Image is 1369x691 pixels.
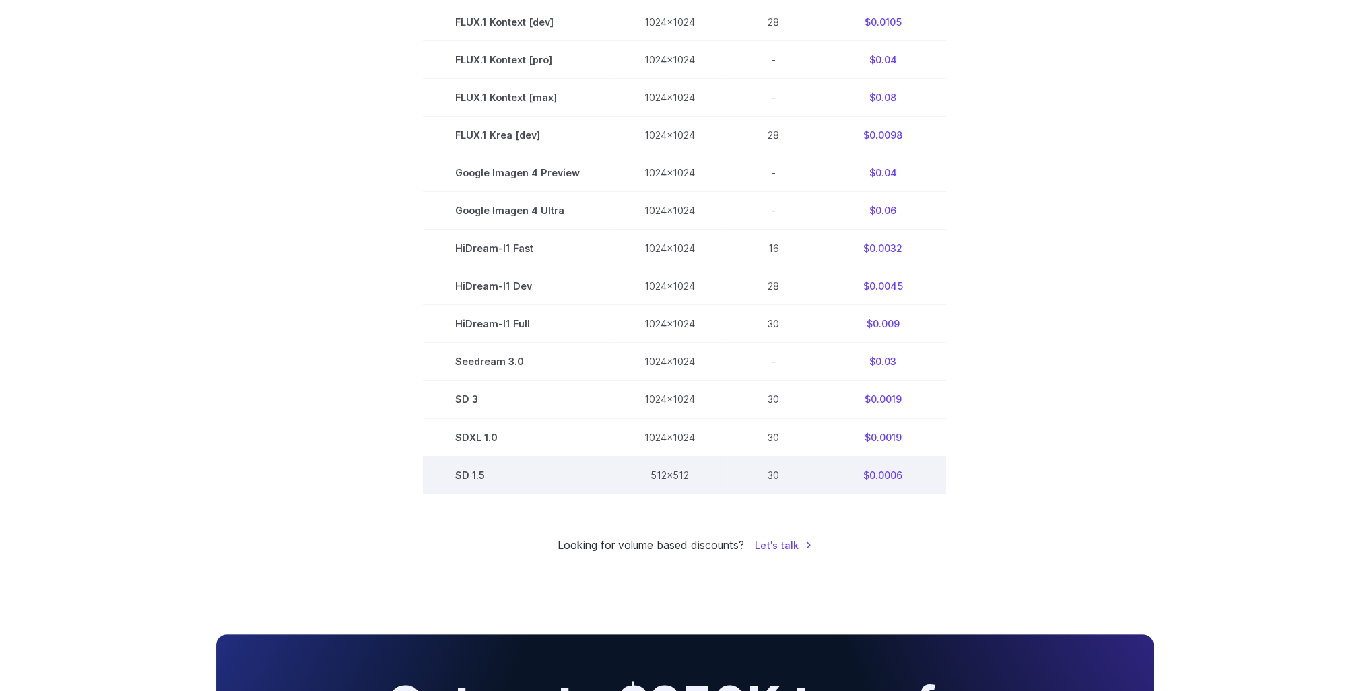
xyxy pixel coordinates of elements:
[727,117,820,154] td: 28
[820,154,946,192] td: $0.04
[727,230,820,267] td: 16
[612,154,727,192] td: 1024x1024
[612,192,727,230] td: 1024x1024
[727,305,820,343] td: 30
[820,418,946,456] td: $0.0019
[423,117,612,154] td: FLUX.1 Krea [dev]
[612,305,727,343] td: 1024x1024
[612,117,727,154] td: 1024x1024
[612,230,727,267] td: 1024x1024
[727,79,820,117] td: -
[612,3,727,41] td: 1024x1024
[423,305,612,343] td: HiDream-I1 Full
[820,305,946,343] td: $0.009
[727,41,820,79] td: -
[612,267,727,305] td: 1024x1024
[423,456,612,494] td: SD 1.5
[820,192,946,230] td: $0.06
[820,456,946,494] td: $0.0006
[727,154,820,192] td: -
[820,230,946,267] td: $0.0032
[820,41,946,79] td: $0.04
[755,537,812,553] a: Let's talk
[820,267,946,305] td: $0.0045
[612,79,727,117] td: 1024x1024
[423,418,612,456] td: SDXL 1.0
[423,267,612,305] td: HiDream-I1 Dev
[423,192,612,230] td: Google Imagen 4 Ultra
[820,381,946,418] td: $0.0019
[612,41,727,79] td: 1024x1024
[423,79,612,117] td: FLUX.1 Kontext [max]
[727,343,820,381] td: -
[612,381,727,418] td: 1024x1024
[423,343,612,381] td: Seedream 3.0
[727,3,820,41] td: 28
[820,343,946,381] td: $0.03
[423,230,612,267] td: HiDream-I1 Fast
[820,3,946,41] td: $0.0105
[820,79,946,117] td: $0.08
[727,267,820,305] td: 28
[423,41,612,79] td: FLUX.1 Kontext [pro]
[612,343,727,381] td: 1024x1024
[727,456,820,494] td: 30
[820,117,946,154] td: $0.0098
[558,537,744,554] small: Looking for volume based discounts?
[727,192,820,230] td: -
[423,3,612,41] td: FLUX.1 Kontext [dev]
[612,418,727,456] td: 1024x1024
[612,456,727,494] td: 512x512
[423,381,612,418] td: SD 3
[727,418,820,456] td: 30
[727,381,820,418] td: 30
[423,154,612,192] td: Google Imagen 4 Preview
